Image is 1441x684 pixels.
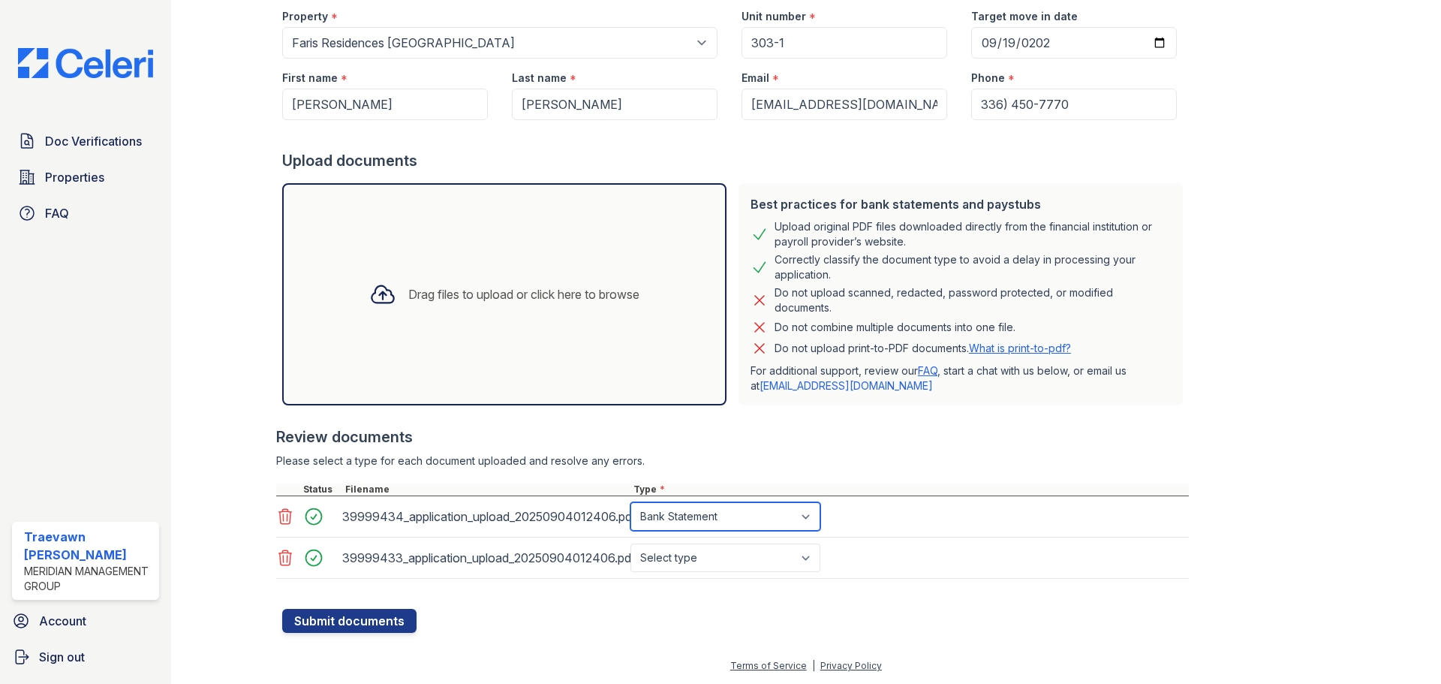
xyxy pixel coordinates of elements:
[282,71,338,86] label: First name
[45,204,69,222] span: FAQ
[775,318,1015,336] div: Do not combine multiple documents into one file.
[751,363,1171,393] p: For additional support, review our , start a chat with us below, or email us at
[630,484,1189,496] div: Type
[342,505,624,529] div: 39999434_application_upload_20250904012406.pdf
[775,252,1171,282] div: Correctly classify the document type to avoid a delay in processing your application.
[971,9,1078,24] label: Target move in date
[39,612,86,630] span: Account
[775,341,1071,356] p: Do not upload print-to-PDF documents.
[812,660,815,671] div: |
[775,219,1171,249] div: Upload original PDF files downloaded directly from the financial institution or payroll provider’...
[971,71,1005,86] label: Phone
[751,195,1171,213] div: Best practices for bank statements and paystubs
[918,364,937,377] a: FAQ
[45,132,142,150] span: Doc Verifications
[742,71,769,86] label: Email
[12,162,159,192] a: Properties
[6,606,165,636] a: Account
[742,9,806,24] label: Unit number
[6,48,165,78] img: CE_Logo_Blue-a8612792a0a2168367f1c8372b55b34899dd931a85d93a1a3d3e32e68fde9ad4.png
[24,564,153,594] div: Meridian Management Group
[12,126,159,156] a: Doc Verifications
[342,484,630,496] div: Filename
[12,198,159,228] a: FAQ
[300,484,342,496] div: Status
[342,546,624,570] div: 39999433_application_upload_20250904012406.pdf
[760,379,933,392] a: [EMAIL_ADDRESS][DOMAIN_NAME]
[775,285,1171,315] div: Do not upload scanned, redacted, password protected, or modified documents.
[282,9,328,24] label: Property
[820,660,882,671] a: Privacy Policy
[730,660,807,671] a: Terms of Service
[39,648,85,666] span: Sign out
[6,642,165,672] a: Sign out
[969,342,1071,354] a: What is print-to-pdf?
[24,528,153,564] div: Traevawn [PERSON_NAME]
[276,426,1189,447] div: Review documents
[282,609,417,633] button: Submit documents
[282,150,1189,171] div: Upload documents
[276,453,1189,469] div: Please select a type for each document uploaded and resolve any errors.
[408,285,639,303] div: Drag files to upload or click here to browse
[512,71,567,86] label: Last name
[45,168,104,186] span: Properties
